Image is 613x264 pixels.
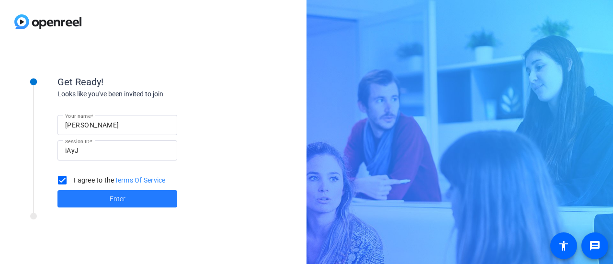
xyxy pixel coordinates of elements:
mat-icon: accessibility [558,240,569,252]
mat-icon: message [589,240,601,252]
mat-label: Session ID [65,138,90,144]
div: Looks like you've been invited to join [57,89,249,99]
span: Enter [110,194,125,204]
mat-label: Your name [65,113,91,119]
a: Terms Of Service [114,176,166,184]
button: Enter [57,190,177,207]
label: I agree to the [72,175,166,185]
div: Get Ready! [57,75,249,89]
